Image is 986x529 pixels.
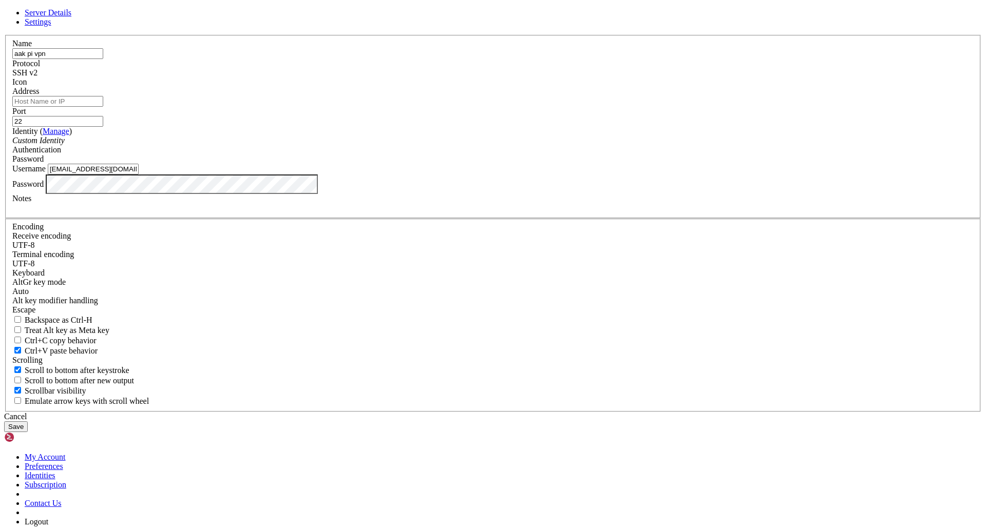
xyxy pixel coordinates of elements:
label: Notes [12,194,31,203]
label: When using the alternative screen buffer, and DECCKM (Application Cursor Keys) is active, mouse w... [12,397,149,405]
a: Subscription [25,480,66,489]
span: Auto [12,287,29,296]
label: Set the expected encoding for data received from the host. If the encodings do not match, visual ... [12,278,66,286]
label: Username [12,164,46,173]
span: Ctrl+C copy behavior [25,336,97,345]
label: The vertical scrollbar mode. [12,386,86,395]
i: Custom Identity [12,136,65,145]
label: Whether to scroll to the bottom on any keystroke. [12,366,129,375]
span: ( ) [40,127,72,135]
div: UTF-8 [12,259,974,268]
label: Identity [12,127,72,135]
input: Treat Alt key as Meta key [14,326,21,333]
label: Keyboard [12,268,45,277]
div: UTF-8 [12,241,974,250]
a: Preferences [25,462,63,471]
label: Whether the Alt key acts as a Meta key or as a distinct Alt key. [12,326,109,335]
label: Scrolling [12,356,43,364]
label: Scroll to bottom after new output. [12,376,134,385]
label: The default terminal encoding. ISO-2022 enables character map translations (like graphics maps). ... [12,250,74,259]
input: Scroll to bottom after new output [14,377,21,383]
span: Backspace as Ctrl-H [25,316,92,324]
input: Scrollbar visibility [14,387,21,394]
span: Password [12,154,44,163]
a: Contact Us [25,499,62,507]
label: Address [12,87,39,95]
input: Ctrl+C copy behavior [14,337,21,343]
a: Logout [25,517,48,526]
a: Manage [43,127,69,135]
span: SSH v2 [12,68,37,77]
span: Scrollbar visibility [25,386,86,395]
span: Scroll to bottom after keystroke [25,366,129,375]
div: Custom Identity [12,136,974,145]
label: Authentication [12,145,61,154]
input: Emulate arrow keys with scroll wheel [14,397,21,404]
label: Encoding [12,222,44,231]
a: Server Details [25,8,71,17]
label: Port [12,107,26,115]
div: Password [12,154,974,164]
label: Ctrl-C copies if true, send ^C to host if false. Ctrl-Shift-C sends ^C to host if true, copies if... [12,336,97,345]
span: UTF-8 [12,241,35,249]
input: Scroll to bottom after keystroke [14,366,21,373]
span: Ctrl+V paste behavior [25,346,98,355]
div: Escape [12,305,974,315]
div: Auto [12,287,974,296]
label: Ctrl+V pastes if true, sends ^V to host if false. Ctrl+Shift+V sends ^V to host if true, pastes i... [12,346,98,355]
input: Host Name or IP [12,96,103,107]
a: My Account [25,453,66,461]
span: Escape [12,305,35,314]
a: Settings [25,17,51,26]
input: Login Username [48,164,139,174]
input: Port Number [12,116,103,127]
label: If true, the backspace should send BS ('\x08', aka ^H). Otherwise the backspace key should send '... [12,316,92,324]
label: Protocol [12,59,40,68]
label: Icon [12,77,27,86]
img: Shellngn [4,432,63,442]
div: Cancel [4,412,982,421]
a: Identities [25,471,55,480]
input: Ctrl+V paste behavior [14,347,21,354]
span: Scroll to bottom after new output [25,376,134,385]
span: Emulate arrow keys with scroll wheel [25,397,149,405]
span: Treat Alt key as Meta key [25,326,109,335]
input: Backspace as Ctrl-H [14,316,21,323]
button: Save [4,421,28,432]
div: SSH v2 [12,68,974,77]
input: Server Name [12,48,103,59]
label: Password [12,179,44,188]
label: Name [12,39,32,48]
label: Set the expected encoding for data received from the host. If the encodings do not match, visual ... [12,231,71,240]
label: Controls how the Alt key is handled. Escape: Send an ESC prefix. 8-Bit: Add 128 to the typed char... [12,296,98,305]
span: UTF-8 [12,259,35,268]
